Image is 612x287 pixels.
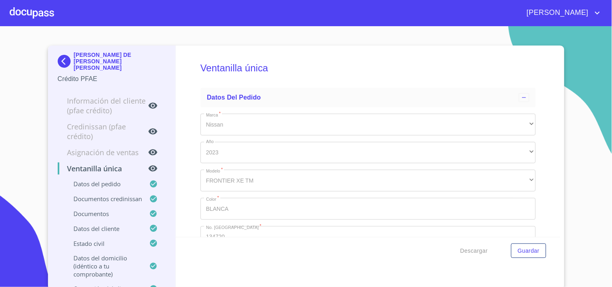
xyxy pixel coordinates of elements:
[58,195,150,203] p: Documentos CrediNissan
[58,254,150,278] p: Datos del domicilio (idéntico a tu comprobante)
[58,55,74,68] img: Docupass spot blue
[521,6,602,19] button: account of current user
[58,164,148,173] p: Ventanilla única
[201,114,536,135] div: Nissan
[201,142,536,164] div: 2023
[201,88,536,107] div: Datos del pedido
[518,246,539,256] span: Guardar
[207,94,261,101] span: Datos del pedido
[58,52,166,74] div: [PERSON_NAME] DE [PERSON_NAME] [PERSON_NAME]
[58,122,148,141] p: Credinissan (PFAE crédito)
[58,96,148,115] p: Información del cliente (PFAE crédito)
[460,246,488,256] span: Descargar
[74,52,166,71] p: [PERSON_NAME] DE [PERSON_NAME] [PERSON_NAME]
[58,180,150,188] p: Datos del pedido
[521,6,593,19] span: [PERSON_NAME]
[511,243,546,258] button: Guardar
[58,74,166,84] p: Crédito PFAE
[201,170,536,191] div: FRONTIER XE TM
[58,225,150,233] p: Datos del cliente
[201,52,536,85] h5: Ventanilla única
[457,243,491,258] button: Descargar
[58,239,150,247] p: Estado civil
[58,148,148,157] p: Asignación de Ventas
[58,210,150,218] p: Documentos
